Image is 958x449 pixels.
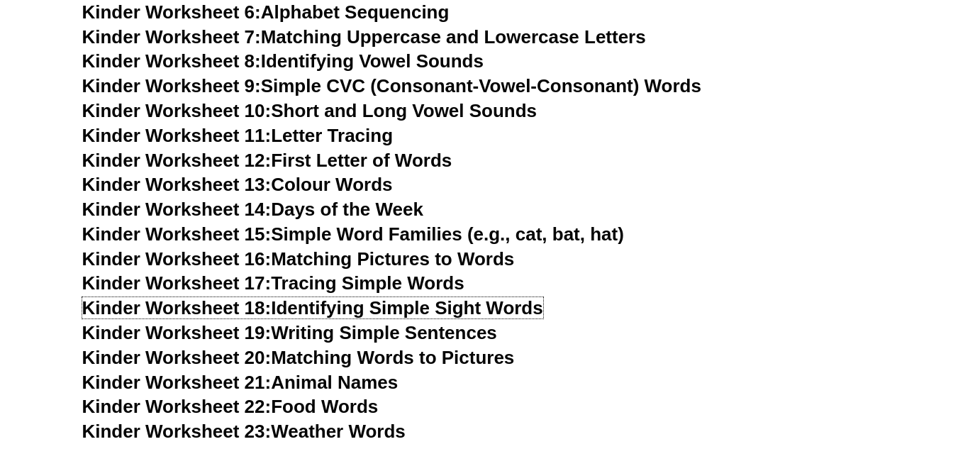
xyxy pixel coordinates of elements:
[82,150,452,171] a: Kinder Worksheet 12:First Letter of Words
[82,248,272,270] span: Kinder Worksheet 16:
[82,100,272,121] span: Kinder Worksheet 10:
[82,1,450,23] a: Kinder Worksheet 6:Alphabet Sequencing
[82,322,497,343] a: Kinder Worksheet 19:Writing Simple Sentences
[82,75,701,96] a: Kinder Worksheet 9:Simple CVC (Consonant-Vowel-Consonant) Words
[82,396,379,417] a: Kinder Worksheet 22:Food Words
[722,289,958,449] iframe: Chat Widget
[82,297,543,318] a: Kinder Worksheet 18:Identifying Simple Sight Words
[82,322,272,343] span: Kinder Worksheet 19:
[82,372,399,393] a: Kinder Worksheet 21:Animal Names
[82,100,538,121] a: Kinder Worksheet 10:Short and Long Vowel Sounds
[82,174,272,195] span: Kinder Worksheet 13:
[722,289,958,449] div: Widget de chat
[82,125,272,146] span: Kinder Worksheet 11:
[82,75,261,96] span: Kinder Worksheet 9:
[82,199,272,220] span: Kinder Worksheet 14:
[82,347,272,368] span: Kinder Worksheet 20:
[82,223,624,245] a: Kinder Worksheet 15:Simple Word Families (e.g., cat, bat, hat)
[82,26,646,48] a: Kinder Worksheet 7:Matching Uppercase and Lowercase Letters
[82,421,272,442] span: Kinder Worksheet 23:
[82,199,423,220] a: Kinder Worksheet 14:Days of the Week
[82,396,272,417] span: Kinder Worksheet 22:
[82,272,272,294] span: Kinder Worksheet 17:
[82,174,393,195] a: Kinder Worksheet 13:Colour Words
[82,150,272,171] span: Kinder Worksheet 12:
[82,248,515,270] a: Kinder Worksheet 16:Matching Pictures to Words
[82,272,464,294] a: Kinder Worksheet 17:Tracing Simple Words
[82,26,261,48] span: Kinder Worksheet 7:
[82,372,272,393] span: Kinder Worksheet 21:
[82,125,394,146] a: Kinder Worksheet 11:Letter Tracing
[82,347,515,368] a: Kinder Worksheet 20:Matching Words to Pictures
[82,1,261,23] span: Kinder Worksheet 6:
[82,50,484,72] a: Kinder Worksheet 8:Identifying Vowel Sounds
[82,50,261,72] span: Kinder Worksheet 8:
[82,421,406,442] a: Kinder Worksheet 23:Weather Words
[82,223,272,245] span: Kinder Worksheet 15:
[82,297,272,318] span: Kinder Worksheet 18:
